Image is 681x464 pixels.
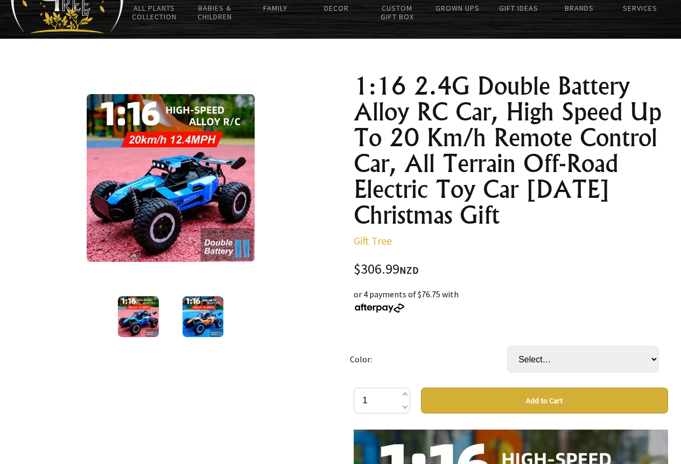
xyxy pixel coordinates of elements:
a: Gift Tree [354,234,392,247]
span: NZD [399,264,419,276]
div: $306.99 [354,262,668,277]
h1: 1:16 2.4G Double Battery Alloy RC Car, High Speed Up To 20 Km/h Remote Control Car, All Terrain O... [354,73,668,228]
button: Add to Cart [421,388,668,413]
img: 1:16 2.4G Double Battery Alloy RC Car, High Speed Up To 20 Km/h Remote Control Car, All Terrain O... [118,296,159,337]
td: Color: [350,331,507,388]
img: 1:16 2.4G Double Battery Alloy RC Car, High Speed Up To 20 Km/h Remote Control Car, All Terrain O... [182,296,223,337]
img: 1:16 2.4G Double Battery Alloy RC Car, High Speed Up To 20 Km/h Remote Control Car, All Terrain O... [87,94,255,262]
div: or 4 payments of $76.75 with [354,288,668,313]
img: Afterpay [354,303,405,313]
